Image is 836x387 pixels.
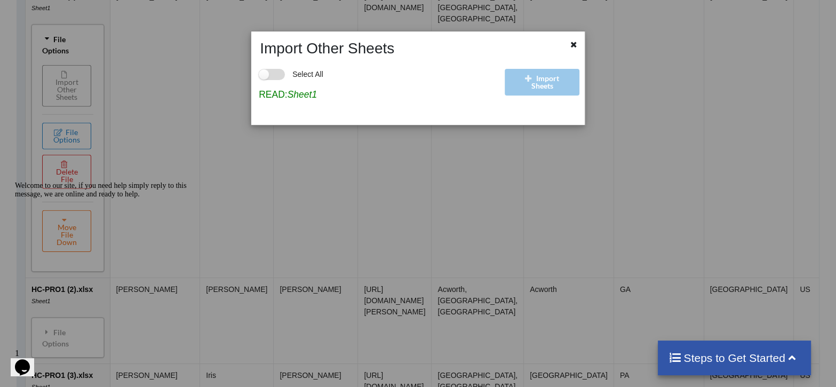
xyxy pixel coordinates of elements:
[4,4,176,21] span: Welcome to our site, if you need help simply reply to this message, we are online and ready to help.
[11,177,203,339] iframe: chat widget
[254,40,554,58] h2: Import Other Sheets
[4,4,196,21] div: Welcome to our site, if you need help simply reply to this message, we are online and ready to help.
[668,351,800,365] h4: Steps to Get Started
[259,89,287,100] b: READ:
[288,89,317,100] i: Sheet1
[11,344,45,376] iframe: chat widget
[259,69,323,80] label: Select All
